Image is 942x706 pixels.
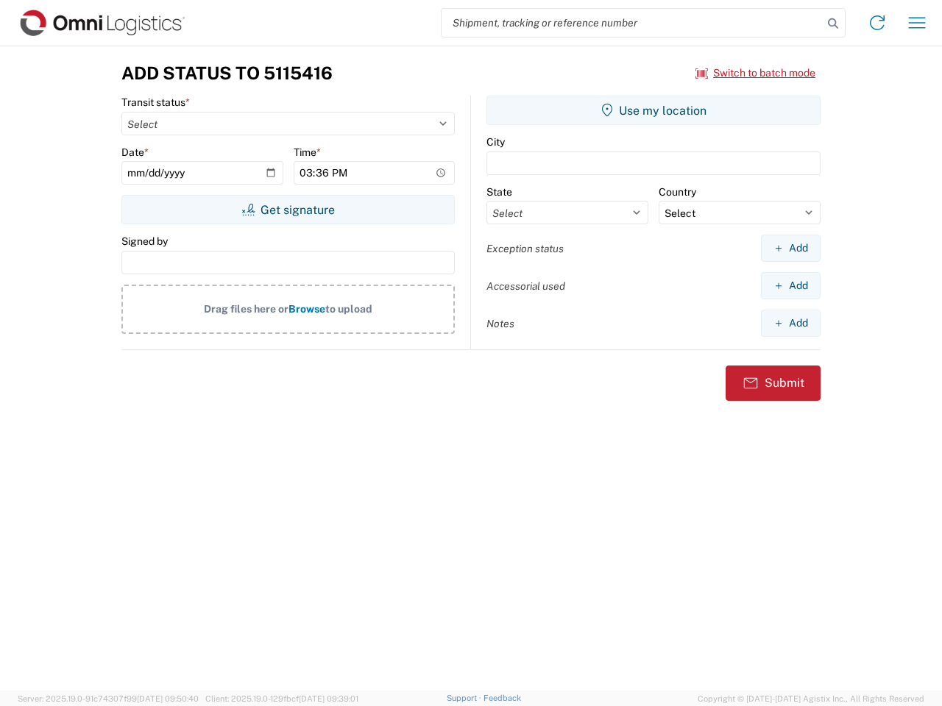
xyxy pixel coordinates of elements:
[288,303,325,315] span: Browse
[204,303,288,315] span: Drag files here or
[121,195,455,224] button: Get signature
[486,135,505,149] label: City
[486,96,821,125] button: Use my location
[486,242,564,255] label: Exception status
[761,272,821,299] button: Add
[484,693,521,702] a: Feedback
[761,310,821,337] button: Add
[121,96,190,109] label: Transit status
[486,279,565,293] label: Accessorial used
[447,693,484,702] a: Support
[761,235,821,262] button: Add
[299,694,358,703] span: [DATE] 09:39:01
[121,63,333,84] h3: Add Status to 5115416
[695,61,815,85] button: Switch to batch mode
[18,694,199,703] span: Server: 2025.19.0-91c74307f99
[659,185,696,199] label: Country
[726,366,821,401] button: Submit
[137,694,199,703] span: [DATE] 09:50:40
[486,317,514,330] label: Notes
[121,146,149,159] label: Date
[205,694,358,703] span: Client: 2025.19.0-129fbcf
[325,303,372,315] span: to upload
[442,9,823,37] input: Shipment, tracking or reference number
[294,146,321,159] label: Time
[698,692,924,705] span: Copyright © [DATE]-[DATE] Agistix Inc., All Rights Reserved
[486,185,512,199] label: State
[121,235,168,248] label: Signed by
